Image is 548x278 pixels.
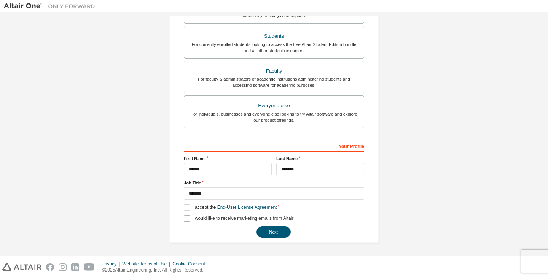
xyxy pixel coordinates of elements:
[184,140,364,152] div: Your Profile
[184,204,277,211] label: I accept the
[102,261,122,267] div: Privacy
[71,263,79,271] img: linkedin.svg
[84,263,95,271] img: youtube.svg
[184,180,364,186] label: Job Title
[189,100,359,111] div: Everyone else
[189,41,359,54] div: For currently enrolled students looking to access the free Altair Student Edition bundle and all ...
[184,215,293,222] label: I would like to receive marketing emails from Altair
[172,261,209,267] div: Cookie Consent
[4,2,99,10] img: Altair One
[189,66,359,76] div: Faculty
[46,263,54,271] img: facebook.svg
[59,263,67,271] img: instagram.svg
[122,261,172,267] div: Website Terms of Use
[276,156,364,162] label: Last Name
[189,76,359,88] div: For faculty & administrators of academic institutions administering students and accessing softwa...
[102,267,210,273] p: © 2025 Altair Engineering, Inc. All Rights Reserved.
[256,226,291,238] button: Next
[2,263,41,271] img: altair_logo.svg
[189,111,359,123] div: For individuals, businesses and everyone else looking to try Altair software and explore our prod...
[184,156,272,162] label: First Name
[217,205,277,210] a: End-User License Agreement
[189,31,359,41] div: Students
